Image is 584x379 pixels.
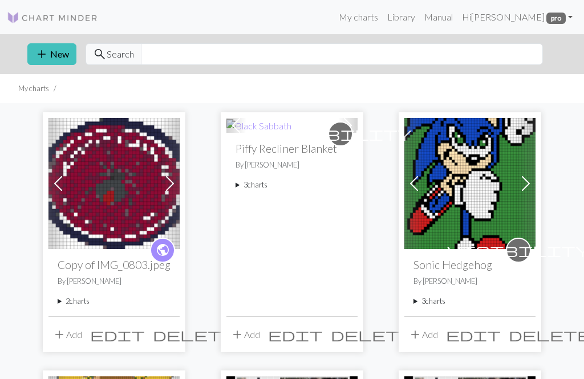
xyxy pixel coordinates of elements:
[226,324,264,345] button: Add
[446,328,501,341] i: Edit
[264,324,327,345] button: Edit
[420,6,457,28] a: Manual
[18,83,49,94] li: My charts
[150,238,175,263] a: public
[226,119,291,130] a: Black Sabbath
[48,118,180,249] img: IMG_0803.jpeg
[35,46,48,62] span: add
[90,327,145,343] span: edit
[457,6,577,28] a: Hi[PERSON_NAME] pro
[156,241,170,259] span: public
[546,13,566,24] span: pro
[404,118,536,249] img: Sonic Hedgehog
[334,6,383,28] a: My charts
[7,11,98,25] img: Logo
[236,180,348,190] summary: 3charts
[236,160,348,170] p: By [PERSON_NAME]
[52,327,66,343] span: add
[268,328,323,341] i: Edit
[230,327,244,343] span: add
[442,324,505,345] button: Edit
[90,328,145,341] i: Edit
[48,177,180,188] a: IMG_0803.jpeg
[331,327,413,343] span: delete
[149,324,239,345] button: Delete
[413,258,526,271] h2: Sonic Hedgehog
[327,324,417,345] button: Delete
[156,239,170,262] i: public
[446,327,501,343] span: edit
[269,125,412,142] span: visibility
[58,276,171,287] p: By [PERSON_NAME]
[58,296,171,307] summary: 2charts
[58,258,171,271] h2: Copy of IMG_0803.jpeg
[236,142,348,155] h2: Piffy Recliner Blanket
[27,43,76,65] button: New
[107,47,134,61] span: Search
[268,327,323,343] span: edit
[413,276,526,287] p: By [PERSON_NAME]
[269,123,412,145] i: private
[413,296,526,307] summary: 3charts
[226,119,291,133] img: Black Sabbath
[93,46,107,62] span: search
[48,324,86,345] button: Add
[86,324,149,345] button: Edit
[383,6,420,28] a: Library
[153,327,235,343] span: delete
[404,324,442,345] button: Add
[404,177,536,188] a: Sonic Hedgehog
[408,327,422,343] span: add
